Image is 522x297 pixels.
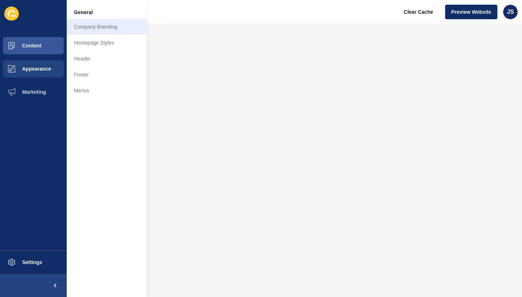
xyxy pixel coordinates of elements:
span: General [74,9,93,16]
span: Clear Cache [404,8,433,16]
button: Preview Website [445,5,497,19]
span: Preview Website [451,8,491,16]
a: Company Branding [67,19,146,35]
a: Footer [67,67,146,83]
span: JS [507,8,514,16]
button: Clear Cache [398,5,439,19]
a: Header [67,51,146,67]
a: Homepage Styles [67,35,146,51]
a: Menus [67,83,146,99]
